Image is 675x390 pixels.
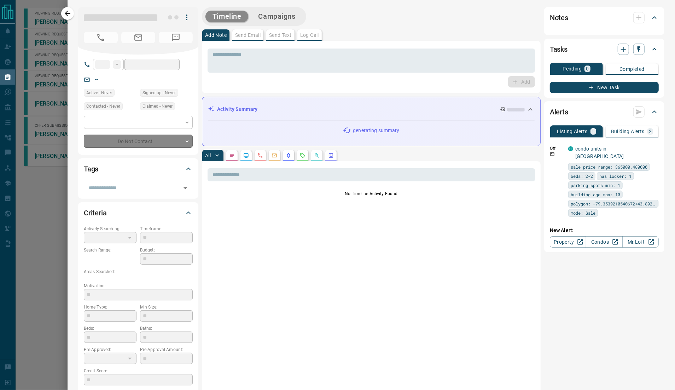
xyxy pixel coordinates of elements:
[208,191,535,197] p: No Timeline Activity Found
[142,89,176,96] span: Signed up - Never
[586,66,589,71] p: 0
[571,163,647,170] span: sale price range: 365000,480000
[571,209,595,216] span: mode: Sale
[84,226,136,232] p: Actively Searching:
[140,304,193,310] p: Min Size:
[205,33,227,38] p: Add Note
[592,129,595,134] p: 1
[314,153,320,158] svg: Opportunities
[599,173,632,180] span: has locker: 1
[84,204,193,221] div: Criteria
[121,32,155,43] span: No Email
[550,227,659,234] p: New Alert:
[205,11,249,22] button: Timeline
[571,173,593,180] span: beds: 2-2
[272,153,277,158] svg: Emails
[84,283,193,289] p: Motivation:
[84,304,136,310] p: Home Type:
[142,103,173,110] span: Claimed - Never
[84,247,136,253] p: Search Range:
[550,41,659,58] div: Tasks
[180,183,190,193] button: Open
[84,160,193,177] div: Tags
[575,146,624,159] a: condo units in [GEOGRAPHIC_DATA]
[550,82,659,93] button: New Task
[557,129,588,134] p: Listing Alerts
[550,103,659,120] div: Alerts
[159,32,193,43] span: No Number
[257,153,263,158] svg: Calls
[84,368,193,374] p: Credit Score:
[611,129,645,134] p: Building Alerts
[550,9,659,26] div: Notes
[140,226,193,232] p: Timeframe:
[84,135,193,148] div: Do Not Contact
[84,346,136,353] p: Pre-Approved:
[550,236,586,248] a: Property
[586,236,622,248] a: Condos
[243,153,249,158] svg: Lead Browsing Activity
[550,152,555,157] svg: Email
[86,89,112,96] span: Active - Never
[568,146,573,151] div: condos.ca
[84,163,98,175] h2: Tags
[140,325,193,332] p: Baths:
[84,253,136,265] p: -- - --
[84,32,118,43] span: No Number
[563,66,582,71] p: Pending
[328,153,334,158] svg: Agent Actions
[619,67,645,72] p: Completed
[95,77,98,82] a: --
[84,207,107,219] h2: Criteria
[622,236,659,248] a: Mr.Loft
[251,11,302,22] button: Campaigns
[86,103,120,110] span: Contacted - Never
[140,346,193,353] p: Pre-Approval Amount:
[649,129,652,134] p: 2
[84,269,193,275] p: Areas Searched:
[571,182,620,189] span: parking spots min: 1
[571,191,620,198] span: building age max: 10
[208,103,535,116] div: Activity Summary
[353,127,399,134] p: generating summary
[84,325,136,332] p: Beds:
[300,153,306,158] svg: Requests
[286,153,291,158] svg: Listing Alerts
[550,12,568,23] h2: Notes
[550,145,564,152] p: Off
[140,247,193,253] p: Budget:
[205,153,211,158] p: All
[229,153,235,158] svg: Notes
[571,200,656,207] span: polygon: -79.3539210540672+43.89252521585908,-79.33950149840314+43.842909927864284,-79.3278285247...
[550,44,568,55] h2: Tasks
[550,106,568,118] h2: Alerts
[217,106,257,113] p: Activity Summary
